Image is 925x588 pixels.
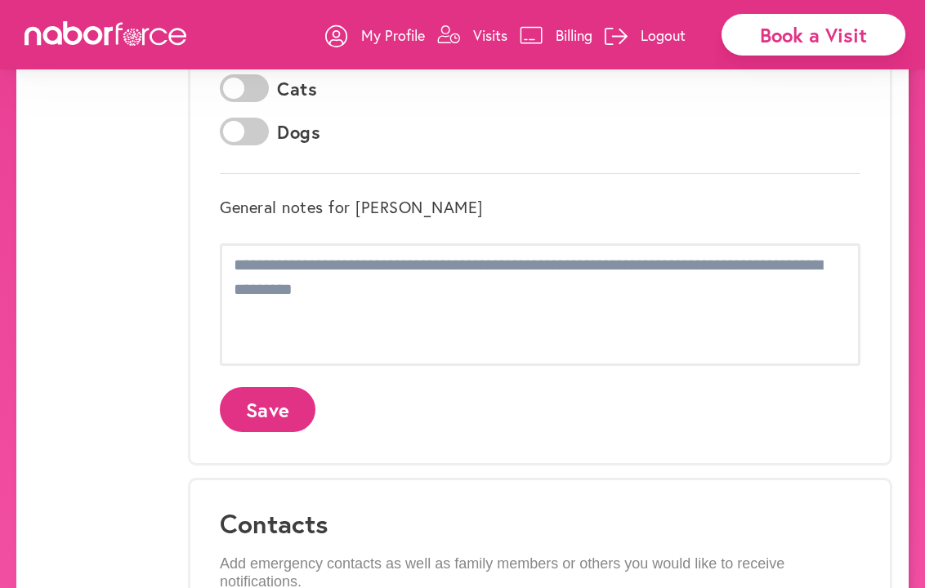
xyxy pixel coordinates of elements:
[220,387,315,432] button: Save
[520,11,592,60] a: Billing
[722,14,905,56] div: Book a Visit
[220,508,860,539] h3: Contacts
[473,25,507,45] p: Visits
[437,11,507,60] a: Visits
[277,122,320,143] label: Dogs
[605,11,686,60] a: Logout
[361,25,425,45] p: My Profile
[556,25,592,45] p: Billing
[325,11,425,60] a: My Profile
[641,25,686,45] p: Logout
[277,78,317,100] label: Cats
[220,198,483,217] label: General notes for [PERSON_NAME]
